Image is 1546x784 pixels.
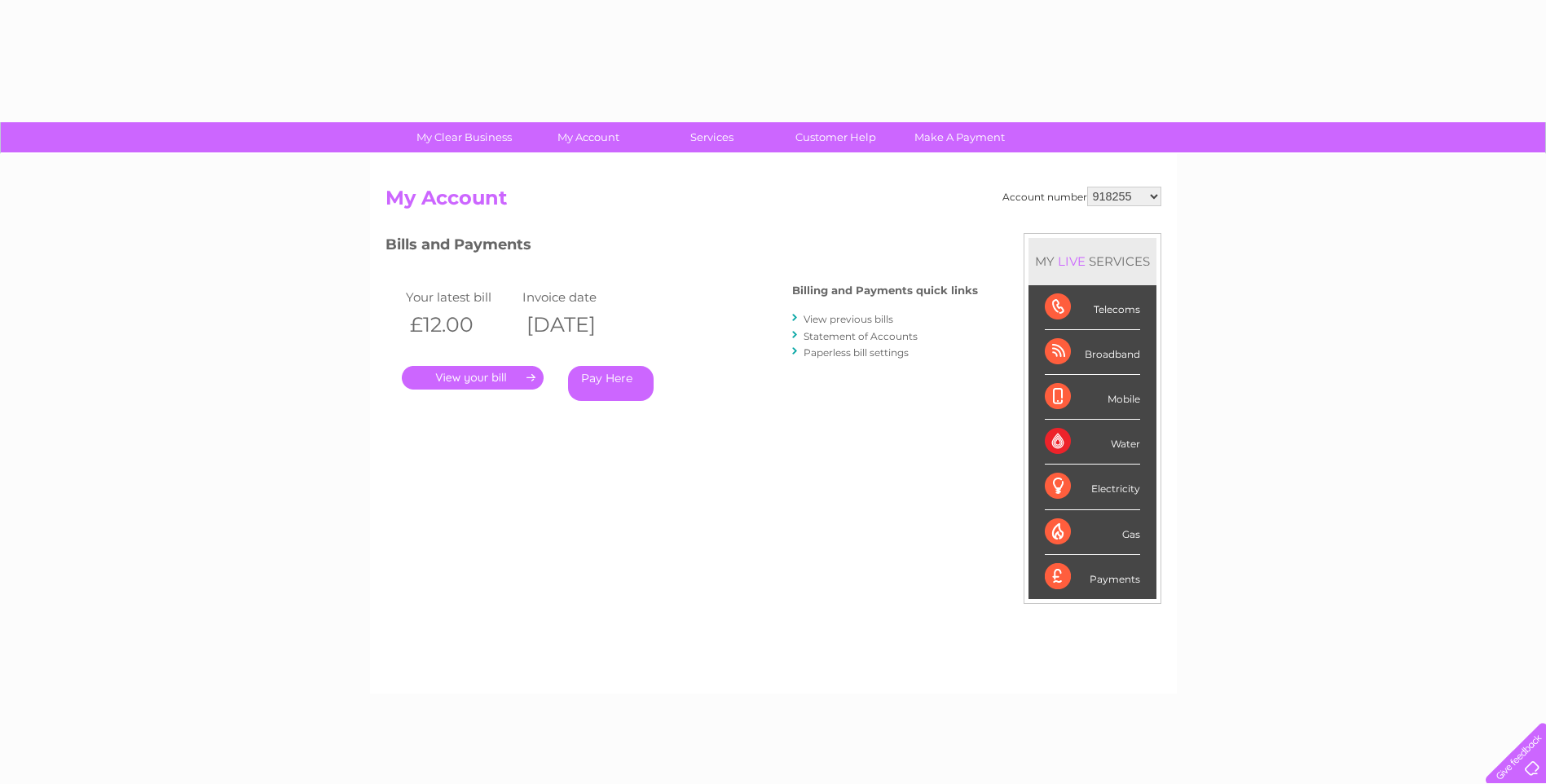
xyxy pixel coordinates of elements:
[402,366,544,390] a: .
[1055,253,1089,269] div: LIVE
[518,308,636,341] th: [DATE]
[1045,465,1140,509] div: Electricity
[385,233,978,262] h3: Bills and Payments
[645,122,779,152] a: Services
[892,122,1027,152] a: Make A Payment
[568,366,654,401] a: Pay Here
[1028,238,1156,284] div: MY SERVICES
[804,313,893,325] a: View previous bills
[1045,555,1140,599] div: Payments
[1045,330,1140,375] div: Broadband
[804,346,909,359] a: Paperless bill settings
[518,286,636,308] td: Invoice date
[385,187,1161,218] h2: My Account
[1002,187,1161,206] div: Account number
[804,330,918,342] a: Statement of Accounts
[402,286,519,308] td: Your latest bill
[1045,420,1140,465] div: Water
[521,122,655,152] a: My Account
[1045,510,1140,555] div: Gas
[1045,285,1140,330] div: Telecoms
[1045,375,1140,420] div: Mobile
[792,284,978,297] h4: Billing and Payments quick links
[402,308,519,341] th: £12.00
[397,122,531,152] a: My Clear Business
[769,122,903,152] a: Customer Help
